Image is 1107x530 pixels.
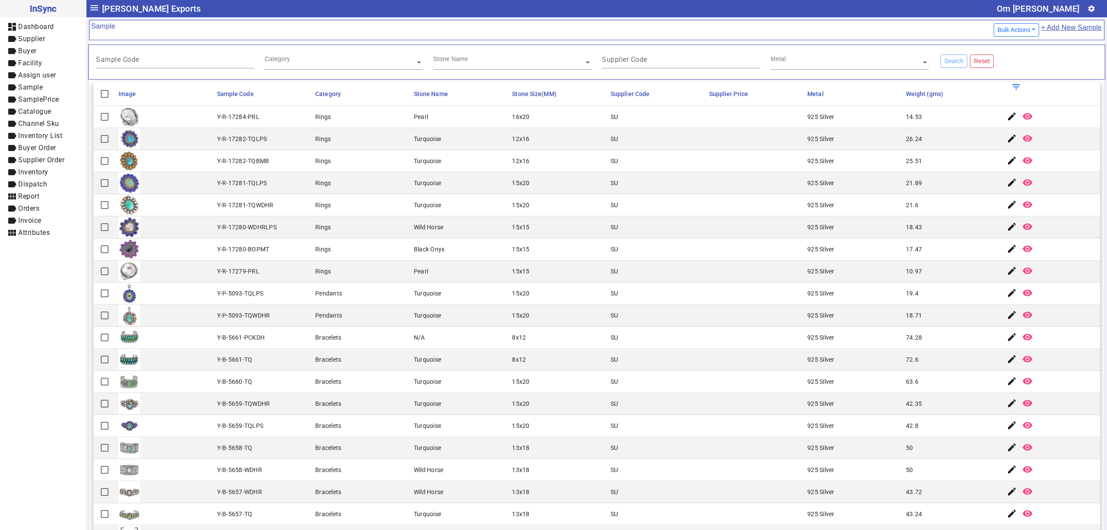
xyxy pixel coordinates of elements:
[512,443,529,452] div: 13x18
[102,2,201,16] span: [PERSON_NAME] Exports
[1022,155,1033,166] mat-icon: remove_red_eye
[807,289,835,298] div: 925 Silver
[18,144,56,152] span: Buyer Order
[118,238,140,260] img: 6b0718a6-5673-489f-b7cd-bb7ac50a94b7
[906,399,922,408] div: 42.35
[906,421,918,430] div: 42.8
[217,399,270,408] div: Y-B-5659-TQWDHR
[118,305,140,326] img: bf328308-76a4-4812-a730-0731b8c89fe5
[611,223,618,231] div: SU
[89,3,99,13] mat-icon: menu
[1088,5,1095,13] mat-icon: settings
[970,55,994,68] button: Reset
[118,393,140,414] img: 6357f02c-63ff-4838-8008-936013e8b139
[512,223,529,231] div: 15x15
[1022,222,1033,232] mat-icon: remove_red_eye
[7,203,17,214] mat-icon: label
[118,349,140,370] img: 26808c04-6dd2-49c0-b21a-82f8f41c861a
[611,267,618,276] div: SU
[414,377,441,386] div: Turquoise
[906,157,922,165] div: 25.51
[414,333,425,342] div: N/A
[18,228,50,237] span: Attributes
[18,95,59,103] span: SamplePrice
[906,333,922,342] div: 74.28
[512,90,556,97] span: Stone Size(MM)
[906,267,922,276] div: 10.97
[1007,310,1017,320] mat-icon: edit
[1007,266,1017,276] mat-icon: edit
[611,443,618,452] div: SU
[18,204,39,212] span: Orders
[512,112,529,121] div: 16x20
[1022,442,1033,453] mat-icon: remove_red_eye
[611,399,618,408] div: SU
[414,201,441,209] div: Turquoise
[807,377,835,386] div: 925 Silver
[7,2,79,16] span: InSync
[1007,111,1017,122] mat-icon: edit
[807,510,835,518] div: 925 Silver
[807,443,835,452] div: 925 Silver
[709,90,748,97] span: Supplier Price
[1040,22,1102,38] a: + Add New Sample
[807,157,835,165] div: 925 Silver
[807,488,835,496] div: 925 Silver
[414,135,441,143] div: Turquoise
[414,488,444,496] div: Wild Horse
[7,167,17,177] mat-icon: label
[118,371,140,392] img: 1b44b549-fb6d-4748-9f5a-1124cba7118a
[18,216,42,225] span: Invoice
[315,289,342,298] div: Pendants
[315,443,341,452] div: Bracelets
[414,443,441,452] div: Turquoise
[807,399,835,408] div: 925 Silver
[906,90,943,97] span: Weight (gms)
[414,179,441,187] div: Turquoise
[315,90,341,97] span: Category
[611,157,618,165] div: SU
[512,289,529,298] div: 15x20
[1007,177,1017,188] mat-icon: edit
[217,421,264,430] div: Y-B-5659-TQLPS
[414,399,441,408] div: Turquoise
[18,180,47,188] span: Dispatch
[611,421,618,430] div: SU
[7,119,17,129] mat-icon: label
[1022,177,1033,188] mat-icon: remove_red_eye
[118,437,140,459] img: 134a18d7-5e63-4de1-8840-28b720bba0fe
[611,311,618,320] div: SU
[512,399,529,408] div: 15x20
[611,245,618,254] div: SU
[118,459,140,481] img: f168ed0d-f345-4291-9c52-f289079ec581
[217,112,259,121] div: Y-R-17284-PRL
[807,245,835,254] div: 925 Silver
[807,355,835,364] div: 925 Silver
[807,90,824,97] span: Metal
[118,90,136,97] span: Image
[433,55,468,63] div: Stone Name
[7,94,17,105] mat-icon: label
[7,215,17,226] mat-icon: label
[7,131,17,141] mat-icon: label
[315,267,331,276] div: Rings
[611,333,618,342] div: SU
[611,510,618,518] div: SU
[1007,442,1017,453] mat-icon: edit
[217,355,253,364] div: Y-B-5661-TQ
[906,223,922,231] div: 18.43
[807,333,835,342] div: 925 Silver
[1007,486,1017,497] mat-icon: edit
[611,488,618,496] div: SU
[512,355,526,364] div: 8x12
[1022,266,1033,276] mat-icon: remove_red_eye
[1022,310,1033,320] mat-icon: remove_red_eye
[771,55,786,63] div: Metal
[7,155,17,165] mat-icon: label
[414,223,444,231] div: Wild Horse
[7,191,17,202] mat-icon: view_module
[315,488,341,496] div: Bracelets
[315,157,331,165] div: Rings
[1007,199,1017,210] mat-icon: edit
[807,112,835,121] div: 925 Silver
